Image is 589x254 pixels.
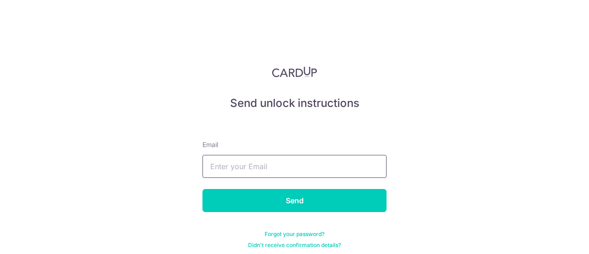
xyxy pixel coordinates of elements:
span: translation missing: en.devise.label.Email [202,141,218,148]
a: Didn't receive confirmation details? [248,242,341,249]
input: Send [202,189,387,212]
img: CardUp Logo [272,66,317,77]
input: Enter your Email [202,155,387,178]
a: Forgot your password? [265,230,324,238]
h5: Send unlock instructions [202,96,387,111]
